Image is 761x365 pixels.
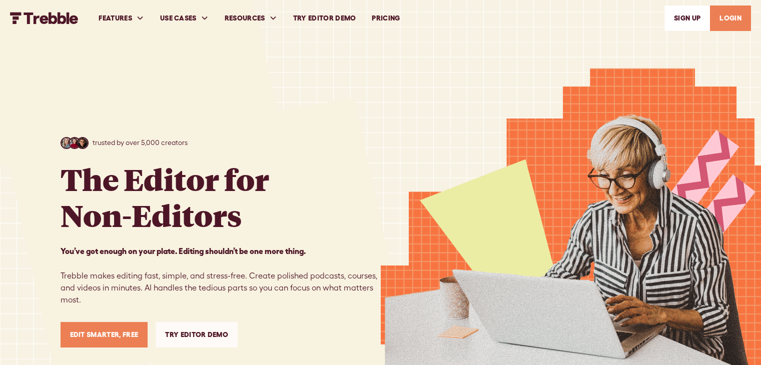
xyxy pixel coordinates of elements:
[91,1,152,35] div: FEATURES
[10,12,79,24] img: Trebble FM Logo
[61,161,269,233] h1: The Editor for Non-Editors
[217,1,285,35] div: RESOURCES
[364,1,408,35] a: PRICING
[152,1,217,35] div: USE CASES
[664,5,710,31] a: SIGn UP
[710,5,751,31] a: LOGIN
[160,13,197,23] div: USE CASES
[285,1,364,35] a: Try Editor Demo
[93,137,188,148] p: trusted by over 5,000 creators
[10,12,79,24] a: home
[61,245,381,306] p: Trebble makes editing fast, simple, and stress-free. Create polished podcasts, courses, and video...
[156,322,238,347] a: Try Editor Demo
[61,322,148,347] a: Edit Smarter, Free
[61,246,306,255] strong: You’ve got enough on your plate. Editing shouldn’t be one more thing. ‍
[225,13,265,23] div: RESOURCES
[99,13,132,23] div: FEATURES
